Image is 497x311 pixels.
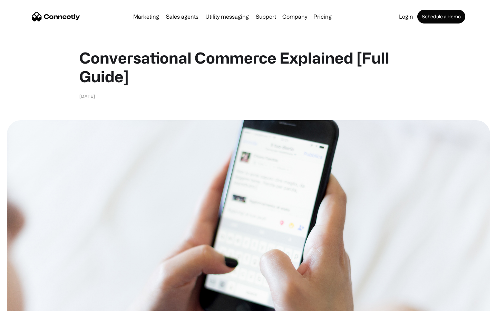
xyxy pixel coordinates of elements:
a: Schedule a demo [417,10,465,23]
a: Utility messaging [203,14,252,19]
a: Login [396,14,416,19]
div: Company [282,12,307,21]
a: Pricing [311,14,334,19]
div: [DATE] [79,93,95,100]
a: Sales agents [163,14,201,19]
a: Support [253,14,279,19]
h1: Conversational Commerce Explained [Full Guide] [79,48,418,86]
a: Marketing [130,14,162,19]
